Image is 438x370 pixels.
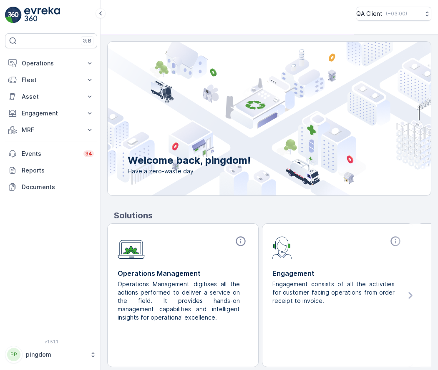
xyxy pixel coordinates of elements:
button: QA Client(+03:00) [356,7,431,21]
a: Reports [5,162,97,179]
p: Engagement consists of all the activities for customer facing operations from order receipt to in... [272,280,396,305]
p: 34 [85,150,92,157]
p: Operations Management [118,268,248,278]
img: module-icon [118,235,145,259]
span: Have a zero-waste day [128,167,251,175]
p: Engagement [272,268,403,278]
p: Reports [22,166,94,175]
div: PP [7,348,20,361]
p: Welcome back, pingdom! [128,154,251,167]
a: Events34 [5,145,97,162]
p: Fleet [22,76,81,84]
span: v 1.51.1 [5,339,97,344]
p: Documents [22,183,94,191]
p: Operations Management digitises all the actions performed to deliver a service on the field. It p... [118,280,242,322]
button: PPpingdom [5,346,97,363]
button: Operations [5,55,97,72]
button: Asset [5,88,97,105]
p: Asset [22,92,81,101]
button: Engagement [5,105,97,122]
img: logo_light-DOdMpM7g.png [24,7,60,23]
a: Documents [5,179,97,195]
p: MRF [22,126,81,134]
p: ⌘B [83,37,91,44]
p: Events [22,150,78,158]
p: pingdom [26,350,86,359]
img: module-icon [272,235,292,259]
p: Solutions [114,209,431,222]
img: logo [5,7,22,23]
p: Engagement [22,109,81,117]
p: ( +03:00 ) [386,10,407,17]
p: Operations [22,59,81,67]
button: Fleet [5,72,97,88]
p: QA Client [356,10,383,18]
button: MRF [5,122,97,138]
img: city illustration [70,42,431,195]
